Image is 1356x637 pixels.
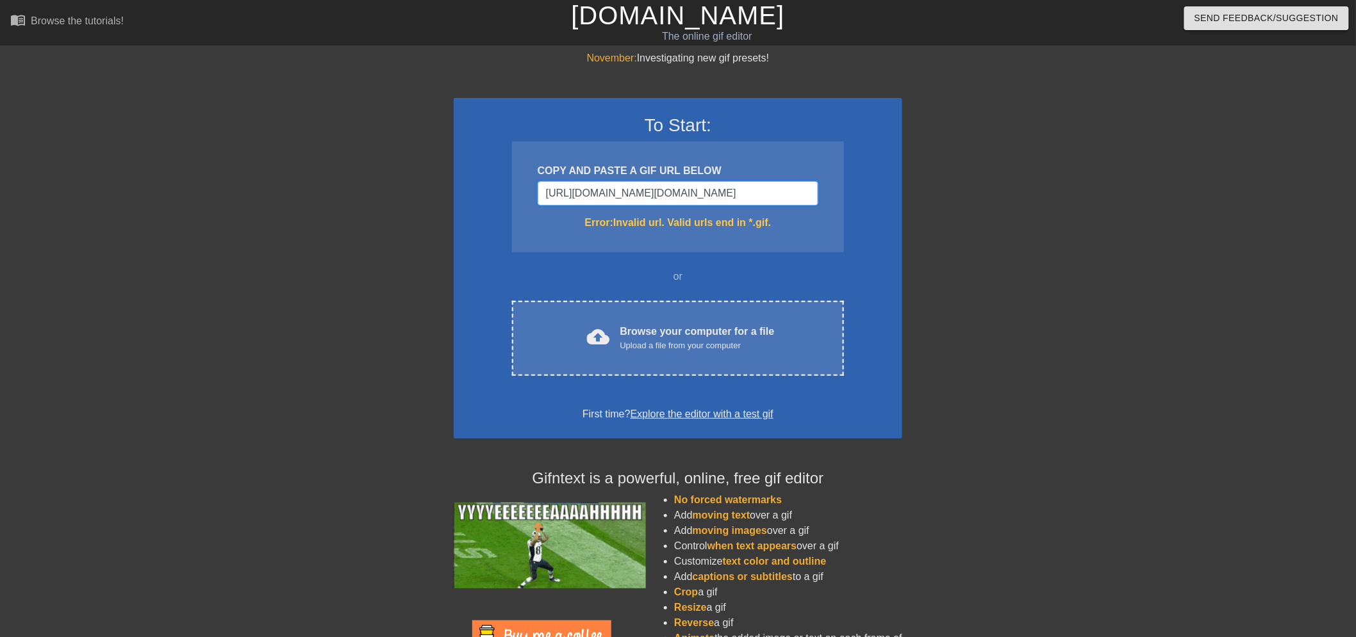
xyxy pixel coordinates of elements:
h4: Gifntext is a powerful, online, free gif editor [454,469,902,488]
div: Investigating new gif presets! [454,51,902,66]
li: a gif [674,585,902,600]
div: Browse the tutorials! [31,15,124,26]
input: Username [538,181,818,206]
span: Resize [674,602,707,613]
span: No forced watermarks [674,494,782,505]
button: Send Feedback/Suggestion [1184,6,1349,30]
a: Explore the editor with a test gif [631,408,773,419]
span: November: [587,52,637,63]
li: a gif [674,615,902,631]
span: moving text [693,510,750,520]
span: when text appears [707,540,797,551]
div: COPY AND PASTE A GIF URL BELOW [538,163,818,179]
a: Browse the tutorials! [10,12,124,32]
li: Control over a gif [674,538,902,554]
span: cloud_upload [587,325,610,348]
div: First time? [470,407,886,422]
span: menu_book [10,12,26,28]
li: Add over a gif [674,523,902,538]
span: text color and outline [723,556,827,567]
span: Reverse [674,617,714,628]
div: The online gif editor [458,29,955,44]
div: Browse your computer for a file [620,324,775,352]
div: Upload a file from your computer [620,339,775,352]
img: football_small.gif [454,503,646,588]
h3: To Start: [470,115,886,136]
span: moving images [693,525,767,536]
div: or [487,269,869,284]
span: Send Feedback/Suggestion [1195,10,1339,26]
li: Add over a gif [674,508,902,523]
li: a gif [674,600,902,615]
span: captions or subtitles [693,571,793,582]
li: Customize [674,554,902,569]
div: Error: Invalid url. Valid urls end in *.gif. [538,215,818,230]
span: Crop [674,586,698,597]
li: Add to a gif [674,569,902,585]
a: [DOMAIN_NAME] [571,1,784,29]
